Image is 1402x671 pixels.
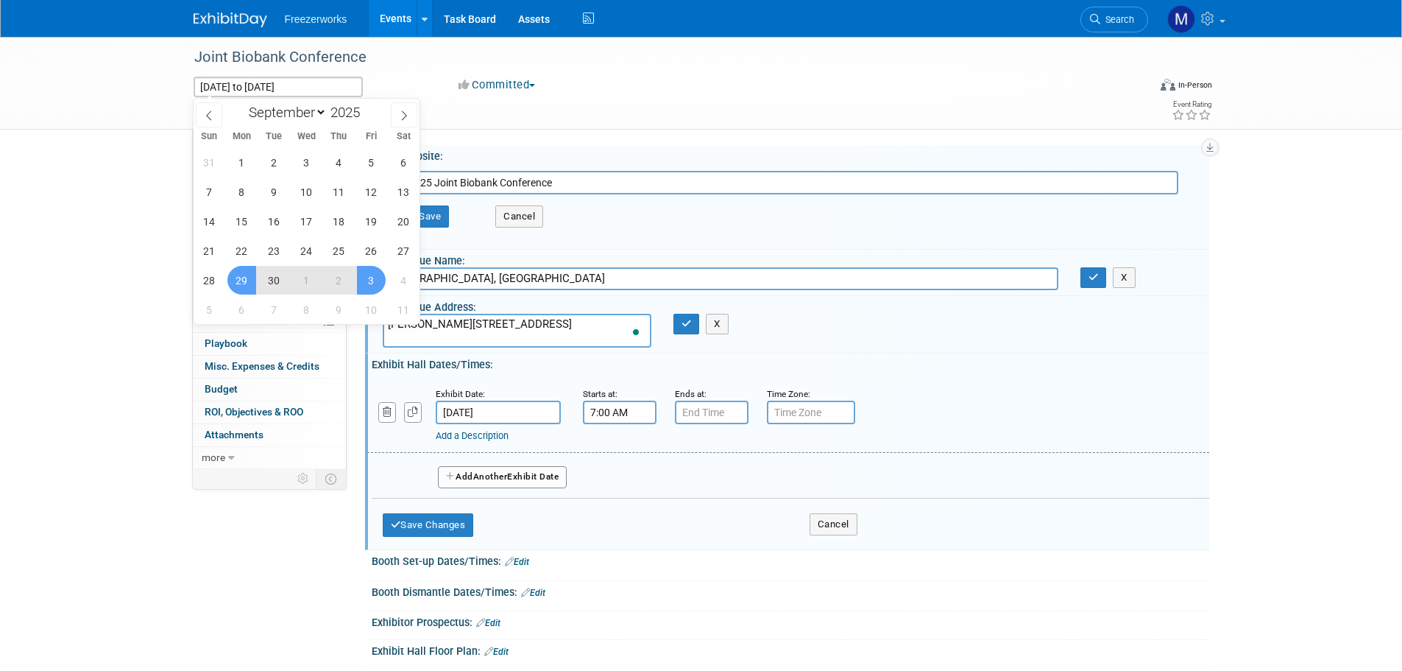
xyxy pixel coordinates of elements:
a: more [193,447,346,469]
button: Cancel [810,513,857,535]
span: September 20, 2025 [389,207,418,236]
span: October 10, 2025 [357,295,386,324]
span: September 12, 2025 [357,178,386,206]
span: October 5, 2025 [195,295,224,324]
span: Sun [194,132,226,141]
span: Another [473,471,508,482]
span: October 4, 2025 [389,266,418,295]
div: Exhibit Hall Dates/Times: [372,354,1209,372]
input: Time Zone [767,401,855,424]
span: October 1, 2025 [292,266,321,295]
button: Save [401,205,450,228]
button: Save Changes [383,513,474,537]
a: Edit [505,557,529,567]
small: Time Zone: [767,389,810,399]
span: October 8, 2025 [292,295,321,324]
a: Edit [476,618,500,628]
span: Freezerworks [285,13,347,25]
span: Fri [355,132,387,141]
span: September 17, 2025 [292,207,321,236]
span: October 9, 2025 [325,295,353,324]
a: Booth [193,152,346,174]
a: Giveaways [193,242,346,264]
a: Travel Reservations [193,197,346,219]
span: October 3, 2025 [357,266,386,295]
td: Toggle Event Tabs [316,469,346,488]
small: Ends at: [675,389,707,399]
span: September 28, 2025 [195,266,224,295]
input: Event Start Date - End Date [194,77,363,97]
span: Tue [258,132,290,141]
a: Edit [521,588,545,598]
span: Playbook [205,337,247,349]
span: October 2, 2025 [325,266,353,295]
a: Misc. Expenses & Credits [193,356,346,378]
a: Budget [193,379,346,401]
td: Personalize Event Tab Strip [291,469,316,488]
span: September 2, 2025 [260,148,288,177]
span: September 19, 2025 [357,207,386,236]
a: Sponsorships [193,288,346,310]
span: October 7, 2025 [260,295,288,324]
span: September 24, 2025 [292,236,321,265]
span: Sat [387,132,419,141]
img: ExhibitDay [194,13,267,27]
input: Start Time [583,401,656,424]
span: September 14, 2025 [195,207,224,236]
div: Exhibit Hall Floor Plan: [372,640,1209,659]
div: Event Rating [1172,101,1211,108]
span: September 29, 2025 [227,266,256,295]
span: September 25, 2025 [325,236,353,265]
div: Booth Set-up Dates/Times: [372,550,1209,569]
span: Attachments [205,429,263,440]
span: Tasks [203,315,229,327]
a: Attachments [193,424,346,446]
input: Date [436,401,561,424]
a: Event Information [193,129,346,151]
small: Exhibit Date: [436,389,485,399]
span: September 10, 2025 [292,178,321,206]
button: AddAnotherExhibit Date [438,466,567,488]
span: September 11, 2025 [325,178,353,206]
span: September 21, 2025 [195,236,224,265]
span: September 8, 2025 [227,178,256,206]
span: September 13, 2025 [389,178,418,206]
a: ROI, Objectives & ROO [193,401,346,424]
div: Event Format [1061,77,1213,99]
span: September 7, 2025 [195,178,224,206]
button: Committed [453,77,541,93]
a: Search [1080,7,1148,32]
small: Starts at: [583,389,617,399]
span: October 6, 2025 [227,295,256,324]
span: September 1, 2025 [227,148,256,177]
a: Edit [484,647,509,657]
a: Playbook [193,333,346,355]
span: Budget [205,383,238,395]
div: Event Venue Address: [372,296,1209,315]
span: September 27, 2025 [389,236,418,265]
input: Enter URL [401,171,1178,194]
a: Staff [193,175,346,197]
span: August 31, 2025 [195,148,224,177]
div: Booth Dismantle Dates/Times: [372,581,1209,600]
button: Cancel [495,205,543,228]
div: Joint Biobank Conference [189,44,1126,71]
a: Shipments [193,265,346,287]
span: September 15, 2025 [227,207,256,236]
span: Misc. Expenses & Credits [205,360,319,372]
span: September 16, 2025 [260,207,288,236]
span: more [202,452,225,463]
span: Mon [225,132,258,141]
span: Thu [322,132,355,141]
div: Event Website: [372,145,1209,164]
span: September 6, 2025 [389,148,418,177]
textarea: To enrich screen reader interactions, please activate Accessibility in Grammarly extension settings [383,314,651,348]
img: Michelle Osorio [1167,5,1195,33]
span: September 9, 2025 [260,178,288,206]
select: Month [242,103,327,122]
span: September 5, 2025 [357,148,386,177]
span: September 22, 2025 [227,236,256,265]
span: September 3, 2025 [292,148,321,177]
div: Exhibitor Prospectus: [372,611,1209,630]
span: ROI, Objectives & ROO [205,406,303,418]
